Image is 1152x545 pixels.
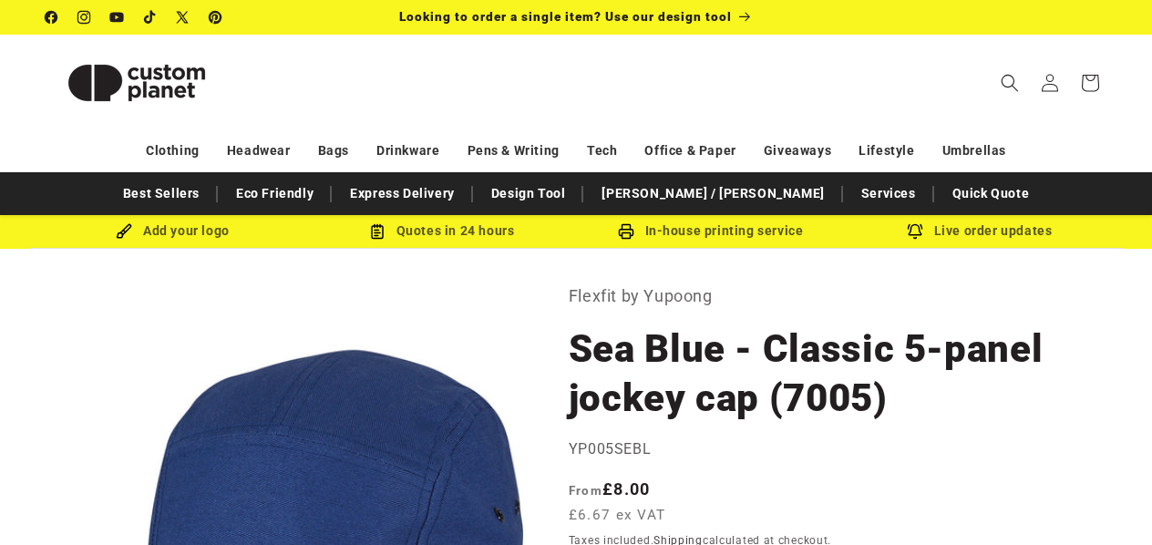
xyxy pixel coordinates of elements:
summary: Search [990,63,1030,103]
a: Pens & Writing [468,135,560,167]
a: Services [852,178,925,210]
a: Design Tool [482,178,575,210]
h1: Sea Blue - Classic 5-panel jockey cap (7005) [569,324,1106,423]
strong: £8.00 [569,479,651,499]
a: Office & Paper [644,135,735,167]
a: Headwear [227,135,291,167]
span: Looking to order a single item? Use our design tool [399,9,732,24]
div: Live order updates [845,220,1114,242]
img: Brush Icon [116,223,132,240]
a: Express Delivery [341,178,464,210]
span: From [569,483,602,498]
a: Clothing [146,135,200,167]
a: Quick Quote [943,178,1039,210]
a: Drinkware [376,135,439,167]
img: In-house printing [618,223,634,240]
a: Custom Planet [39,35,235,130]
div: In-house printing service [576,220,845,242]
a: Lifestyle [859,135,914,167]
a: Giveaways [764,135,831,167]
div: Quotes in 24 hours [307,220,576,242]
div: Add your logo [38,220,307,242]
iframe: Chat Widget [1061,458,1152,545]
span: £6.67 ex VAT [569,505,666,526]
img: Order updates [907,223,923,240]
span: YP005SEBL [569,440,651,458]
a: Tech [587,135,617,167]
a: Bags [318,135,349,167]
a: Best Sellers [114,178,209,210]
a: Eco Friendly [227,178,323,210]
img: Order Updates Icon [369,223,386,240]
a: [PERSON_NAME] / [PERSON_NAME] [592,178,833,210]
p: Flexfit by Yupoong [569,282,1106,311]
a: Umbrellas [942,135,1006,167]
img: Custom Planet [46,42,228,124]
